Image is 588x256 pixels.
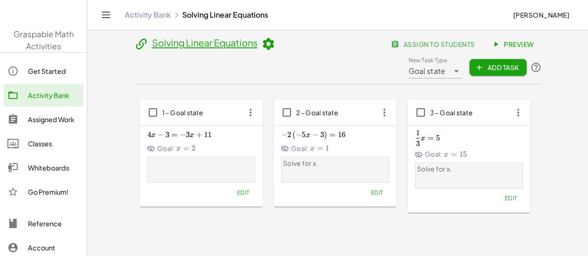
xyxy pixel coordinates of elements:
i: Goal State is hidden. [147,144,156,153]
span: Graspable Math Activities [13,29,74,51]
a: Activity Bank [125,10,171,20]
span: ​ [420,130,421,140]
span: 16 [338,130,346,139]
span: = [451,150,457,159]
a: Solving Linear Equations [152,37,258,48]
a: Reference [4,212,83,235]
span: 2 – Goal state [296,108,339,117]
div: Classes [28,138,79,149]
span: 1 [325,144,329,153]
div: Activity Bank [28,90,79,101]
span: − [158,130,164,139]
span: 3 [165,130,169,139]
span: 5 [436,133,440,143]
span: − [281,130,287,139]
a: Preview [486,36,542,53]
span: 5 [302,130,305,139]
span: Goal: [415,150,443,159]
span: = [183,144,189,153]
span: Goal: [147,144,175,153]
i: Goal State is hidden. [415,151,423,159]
span: = [428,133,434,143]
button: [PERSON_NAME] [505,7,577,23]
span: Goal state [409,66,446,77]
span: + [196,130,202,139]
div: Get Started [28,66,79,77]
span: 2 [287,130,291,139]
span: Add Task [477,63,519,72]
span: 1 [416,128,420,138]
span: − [312,130,318,139]
p: Solve for x. [417,164,521,174]
span: x [176,145,181,152]
span: x [306,131,311,139]
a: Assigned Work [4,108,83,131]
span: 2 [192,144,195,153]
a: Activity Bank [4,84,83,106]
span: = [330,130,336,139]
span: 11 [204,130,212,139]
div: Whiteboards [28,162,79,173]
div: Reference [28,218,79,229]
span: Goal: [281,144,309,153]
span: Edit [504,195,517,202]
i: Goal State is hidden. [281,144,290,153]
span: 3 [320,130,324,139]
button: Add Task [469,59,526,76]
span: 1 – Goal state [162,108,204,117]
span: = [317,144,323,153]
span: − [180,130,186,139]
a: Get Started [4,60,83,82]
span: Preview [494,40,534,48]
span: ( [292,130,296,139]
span: x [421,135,425,142]
button: Edit [365,186,389,199]
span: 3 – Goal state [430,108,473,117]
button: Edit [499,192,522,205]
span: assign to students [393,40,475,48]
span: [PERSON_NAME] [513,11,569,19]
span: Edit [370,189,383,196]
span: 15 [459,150,467,159]
span: x [151,131,156,139]
button: Toggle navigation [99,7,113,22]
span: 3 [416,139,420,148]
span: Edit [237,189,249,196]
div: Go Premium! [28,186,79,197]
span: x [310,145,315,152]
div: Assigned Work [28,114,79,125]
div: Account [28,242,79,253]
a: Classes [4,132,83,155]
p: Solve for x. [283,159,387,168]
button: assign to students [385,36,482,53]
a: Whiteboards [4,157,83,179]
span: 3 [186,130,190,139]
span: = [172,130,178,139]
span: x [190,131,194,139]
button: Edit [231,186,255,199]
span: ) [324,130,327,139]
span: 4 [147,130,151,139]
span: − [296,130,302,139]
span: x [444,151,449,158]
